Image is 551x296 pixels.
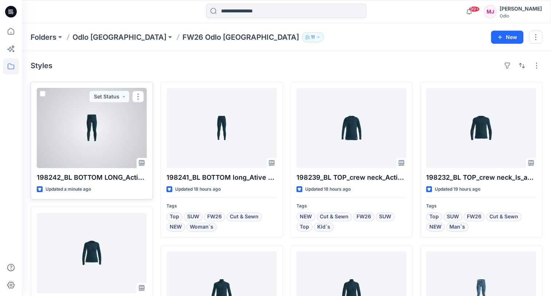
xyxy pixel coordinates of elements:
span: Top [300,223,309,231]
a: Folders [31,32,56,42]
h4: Styles [31,61,52,70]
span: SUW [187,213,199,221]
p: 11 [311,33,315,41]
p: Tags [296,202,406,210]
span: Kid`s [317,223,330,231]
a: 198232_BL TOP_crew neck_ls_active x-warm_SMS_3D [426,88,536,168]
p: 198242_BL BOTTOM LONG_Active X-Warm_SMS_3D [37,172,147,183]
p: FW26 Odlo [GEOGRAPHIC_DATA] [182,32,299,42]
span: Cut & Sewn [320,213,349,221]
span: NEW [429,223,441,231]
a: Odlo [GEOGRAPHIC_DATA] [72,32,166,42]
button: 11 [302,32,324,42]
a: 198241_BL BOTTOM long_Ative X-Warm_SMS_3D [166,88,276,168]
span: 99+ [469,6,480,12]
span: Cut & Sewn [489,213,518,221]
p: Updated 19 hours ago [435,186,480,193]
span: Woman`s [190,223,213,231]
div: MJ [484,5,497,18]
div: Odlo [500,13,542,19]
span: NEW [170,223,182,231]
p: Updated a minute ago [46,186,91,193]
span: SUW [379,213,391,221]
a: 198239_BL TOP_crew neck_Active X-Warm Kids_SMS_3D [296,88,406,168]
p: Updated 18 hours ago [305,186,351,193]
span: FW26 [467,213,481,221]
p: 198239_BL TOP_crew neck_Active X-Warm Kids_SMS_3D [296,172,406,183]
span: Top [429,213,439,221]
div: [PERSON_NAME] [500,4,542,13]
a: 198242_BL BOTTOM LONG_Active X-Warm_SMS_3D [37,88,147,168]
span: Man`s [449,223,465,231]
p: Tags [426,202,536,210]
span: NEW [300,213,312,221]
span: FW26 [357,213,371,221]
p: Tags [166,202,276,210]
p: Updated 18 hours ago [175,186,221,193]
span: Cut & Sewn [230,213,259,221]
span: Top [170,213,179,221]
button: New [491,31,523,44]
p: 198232_BL TOP_crew neck_ls_active x-warm_SMS_3D [426,172,536,183]
p: 198241_BL BOTTOM long_Ative X-Warm_SMS_3D [166,172,276,183]
span: FW26 [207,213,222,221]
span: SUW [447,213,459,221]
a: 198231_BL TOP_crew neck_ls_active x-warm_SMS_3D [37,213,147,293]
